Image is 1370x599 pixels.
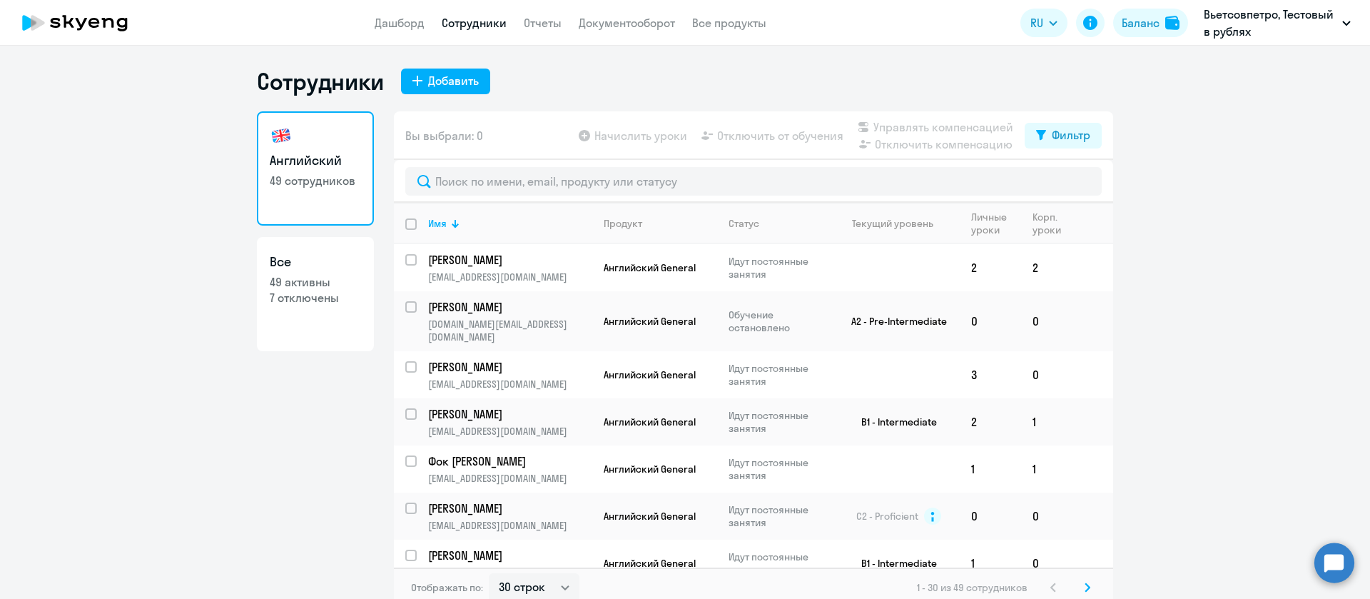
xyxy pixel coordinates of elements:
[1032,211,1061,236] div: Корп. уроки
[971,211,1020,236] div: Личные уроки
[428,548,592,563] a: [PERSON_NAME]
[960,291,1021,351] td: 0
[428,548,589,563] p: [PERSON_NAME]
[1030,14,1043,31] span: RU
[428,359,589,375] p: [PERSON_NAME]
[1021,398,1073,446] td: 1
[428,406,589,422] p: [PERSON_NAME]
[729,217,826,230] div: Статус
[270,151,361,170] h3: Английский
[428,406,592,422] a: [PERSON_NAME]
[1197,6,1358,40] button: Вьетсовпетро, Тестовый в рублях
[604,368,696,381] span: Английский General
[604,557,696,570] span: Английский General
[257,237,374,351] a: Все49 активны7 отключены
[960,540,1021,587] td: 1
[1122,14,1160,31] div: Баланс
[428,500,592,516] a: [PERSON_NAME]
[604,217,716,230] div: Продукт
[917,581,1027,594] span: 1 - 30 из 49 сотрудников
[604,315,696,328] span: Английский General
[428,359,592,375] a: [PERSON_NAME]
[270,253,361,271] h3: Все
[827,540,960,587] td: B1 - Intermediate
[1021,446,1073,493] td: 1
[442,16,507,30] a: Сотрудники
[405,127,483,144] span: Вы выбрали: 0
[604,416,696,428] span: Английский General
[729,255,826,281] p: Идут постоянные занятия
[401,69,490,94] button: Добавить
[1020,9,1067,37] button: RU
[524,16,562,30] a: Отчеты
[604,510,696,523] span: Английский General
[375,16,425,30] a: Дашборд
[257,111,374,226] a: Английский49 сотрудников
[971,211,1008,236] div: Личные уроки
[960,351,1021,398] td: 3
[428,252,589,268] p: [PERSON_NAME]
[579,16,675,30] a: Документооборот
[729,308,826,334] p: Обучение остановлено
[428,519,592,532] p: [EMAIL_ADDRESS][DOMAIN_NAME]
[1025,123,1102,149] button: Фильтр
[729,456,826,482] p: Идут постоянные занятия
[1021,540,1073,587] td: 0
[1032,211,1072,236] div: Корп. уроки
[852,217,933,230] div: Текущий уровень
[428,453,592,469] a: Фок [PERSON_NAME]
[428,271,592,283] p: [EMAIL_ADDRESS][DOMAIN_NAME]
[1021,244,1073,291] td: 2
[428,453,589,469] p: Фок [PERSON_NAME]
[428,472,592,485] p: [EMAIL_ADDRESS][DOMAIN_NAME]
[729,550,826,576] p: Идут постоянные занятия
[1021,493,1073,540] td: 0
[838,217,959,230] div: Текущий уровень
[428,500,589,516] p: [PERSON_NAME]
[827,291,960,351] td: A2 - Pre-Intermediate
[960,493,1021,540] td: 0
[428,299,589,315] p: [PERSON_NAME]
[428,72,479,89] div: Добавить
[1021,351,1073,398] td: 0
[411,581,483,594] span: Отображать по:
[257,67,384,96] h1: Сотрудники
[270,290,361,306] p: 7 отключены
[405,167,1102,196] input: Поиск по имени, email, продукту или статусу
[428,217,447,230] div: Имя
[428,318,592,343] p: [DOMAIN_NAME][EMAIL_ADDRESS][DOMAIN_NAME]
[604,261,696,274] span: Английский General
[856,510,918,523] span: C2 - Proficient
[270,124,293,147] img: english
[1052,126,1090,144] div: Фильтр
[428,425,592,438] p: [EMAIL_ADDRESS][DOMAIN_NAME]
[960,446,1021,493] td: 1
[729,362,826,388] p: Идут постоянные занятия
[428,252,592,268] a: [PERSON_NAME]
[1021,291,1073,351] td: 0
[604,463,696,475] span: Английский General
[428,299,592,315] a: [PERSON_NAME]
[827,398,960,446] td: B1 - Intermediate
[428,378,592,391] p: [EMAIL_ADDRESS][DOMAIN_NAME]
[1204,6,1336,40] p: Вьетсовпетро, Тестовый в рублях
[692,16,766,30] a: Все продукты
[428,566,592,579] p: [EMAIL_ADDRESS][DOMAIN_NAME]
[270,173,361,188] p: 49 сотрудников
[960,244,1021,291] td: 2
[729,409,826,435] p: Идут постоянные занятия
[729,503,826,529] p: Идут постоянные занятия
[604,217,642,230] div: Продукт
[729,217,759,230] div: Статус
[1113,9,1188,37] button: Балансbalance
[1165,16,1179,30] img: balance
[960,398,1021,446] td: 2
[428,217,592,230] div: Имя
[270,274,361,290] p: 49 активны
